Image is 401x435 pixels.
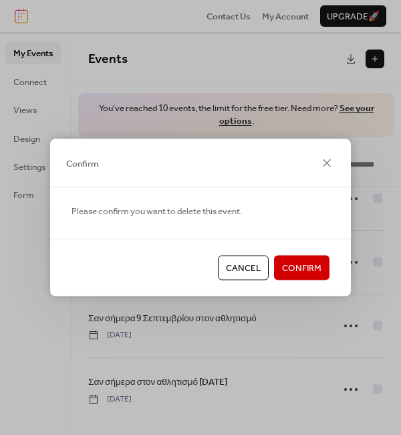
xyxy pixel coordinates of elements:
span: Please confirm you want to delete this event. [72,205,242,218]
button: Cancel [218,256,269,280]
span: Confirm [282,262,321,275]
button: Confirm [274,256,329,280]
span: Confirm [66,157,99,170]
span: Cancel [226,262,261,275]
